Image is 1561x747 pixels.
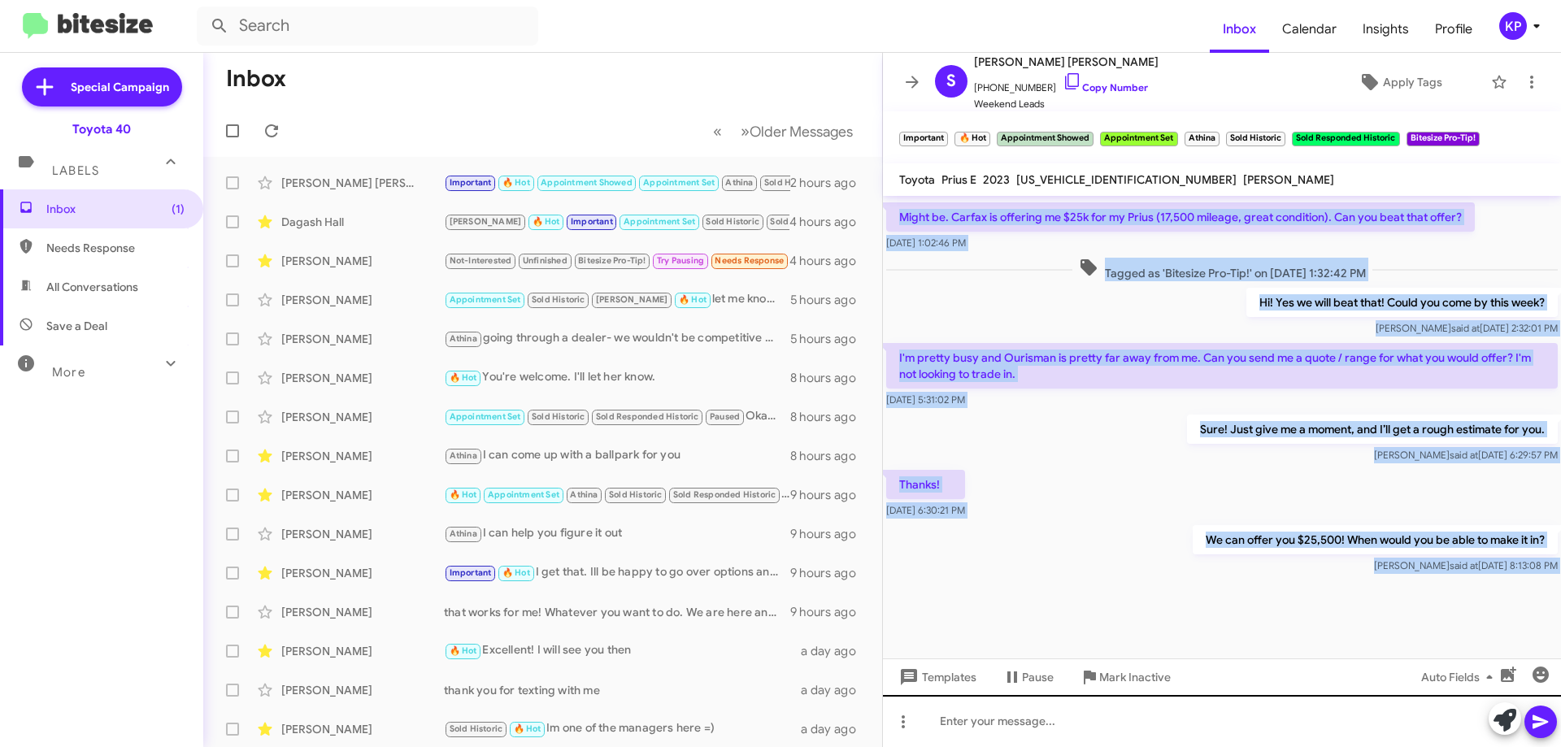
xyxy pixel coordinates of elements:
span: (1) [172,201,185,217]
div: [PERSON_NAME] [281,565,444,581]
span: Older Messages [750,123,853,141]
span: 2023 [983,172,1010,187]
a: Profile [1422,6,1485,53]
span: Unfinished [523,255,567,266]
span: Save a Deal [46,318,107,334]
div: 8 hours ago [790,448,869,464]
div: going through a dealer- we wouldn't be competitive with your value sadly [444,329,790,348]
span: Weekend Leads [974,96,1159,112]
span: Labels [52,163,99,178]
div: [PERSON_NAME] [281,682,444,698]
span: « [713,121,722,141]
span: Sold Historic [609,489,663,500]
div: Toyota 40 [72,121,131,137]
div: 4 hours ago [789,214,869,230]
small: Appointment Showed [997,132,1094,146]
span: Try Pausing [657,255,704,266]
span: Sold Historic [532,294,585,305]
div: 9 hours ago [790,526,869,542]
span: 🔥 Hot [502,567,530,578]
button: Auto Fields [1408,662,1512,692]
div: 4 hours ago [789,253,869,269]
span: Inbox [46,201,185,217]
p: Sure! Just give me a moment, and I’ll get a rough estimate for you. [1187,415,1558,444]
span: Pause [1022,662,1054,692]
div: [PERSON_NAME] [281,721,444,737]
span: Templates [896,662,976,692]
div: 9 hours ago [790,565,869,581]
div: [PERSON_NAME] [281,370,444,386]
button: Previous [703,115,732,148]
div: [PERSON_NAME] [281,292,444,308]
div: Dagash Hall [281,214,444,230]
button: Apply Tags [1316,67,1483,97]
div: 9 hours ago [790,604,869,620]
span: Sold Responded Historic [596,411,699,422]
span: S [946,68,956,94]
span: [US_VEHICLE_IDENTIFICATION_NUMBER] [1016,172,1237,187]
a: Special Campaign [22,67,182,106]
div: 8 hours ago [790,409,869,425]
div: KP [1499,12,1527,40]
div: a day ago [801,682,869,698]
span: Sold Responded Historic [673,489,776,500]
span: [PERSON_NAME] [PERSON_NAME] [974,52,1159,72]
span: Athina [450,528,477,539]
h1: Inbox [226,66,286,92]
span: Appointment Showed [541,177,633,188]
span: Prius E [941,172,976,187]
div: Excellent! I will see you then [444,641,801,660]
div: [PERSON_NAME] [PERSON_NAME] [281,175,444,191]
span: Athina [450,333,477,344]
span: Tagged as 'Bitesize Pro-Tip!' on [DATE] 1:32:42 PM [1072,258,1372,281]
span: [PERSON_NAME] [DATE] 6:29:57 PM [1374,449,1558,461]
span: Important [450,177,492,188]
div: 9 hours ago [790,487,869,503]
span: Sold Responded Historic [770,216,873,227]
div: I can help you figure it out [444,524,790,543]
span: [PERSON_NAME] [1243,172,1334,187]
small: Athina [1185,132,1220,146]
p: We can offer you $25,500! When would you be able to make it in? [1193,525,1558,554]
span: Important [571,216,613,227]
span: Athina [450,450,477,461]
div: Im one of the managers here =) [444,719,801,738]
span: 🔥 Hot [450,645,477,656]
span: [DATE] 6:30:21 PM [886,504,965,516]
span: said at [1450,559,1478,571]
span: [PERSON_NAME] [450,216,522,227]
div: Thanks! [444,173,790,192]
div: a day ago [801,643,869,659]
div: Value should be around 27-28k... let me know if you would like to take advantage of trading! [444,212,789,231]
div: 5 hours ago [790,292,869,308]
span: [PERSON_NAME] [DATE] 8:13:08 PM [1374,559,1558,571]
div: [PERSON_NAME] [281,487,444,503]
span: Appointment Set [643,177,715,188]
span: 🔥 Hot [450,372,477,383]
button: Mark Inactive [1067,662,1184,692]
p: I'm pretty busy and Ourisman is pretty far away from me. Can you send me a quote / range for what... [886,343,1558,389]
div: oh you do drive! Thats great. Yeah lets stick with a plug in then [444,485,790,504]
span: Sold Historic [450,723,503,734]
span: said at [1451,322,1480,334]
span: Appointment Set [624,216,695,227]
span: said at [1450,449,1478,461]
span: 🔥 Hot [450,489,477,500]
span: Insights [1350,6,1422,53]
div: [PERSON_NAME] [281,604,444,620]
div: [PERSON_NAME] [281,526,444,542]
div: [PERSON_NAME] [281,448,444,464]
span: Mark Inactive [1099,662,1171,692]
span: Sold Historic [764,177,818,188]
small: Appointment Set [1100,132,1177,146]
span: Apply Tags [1383,67,1442,97]
span: More [52,365,85,380]
div: [PERSON_NAME] [281,409,444,425]
span: Not-Interested [450,255,512,266]
span: Auto Fields [1421,662,1499,692]
p: Hi! Yes we will beat that! Could you come by this week? [1246,288,1558,317]
span: Paused [710,411,740,422]
div: that works for me! Whatever you want to do. We are here and happy to help [444,604,790,620]
span: Needs Response [46,240,185,256]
